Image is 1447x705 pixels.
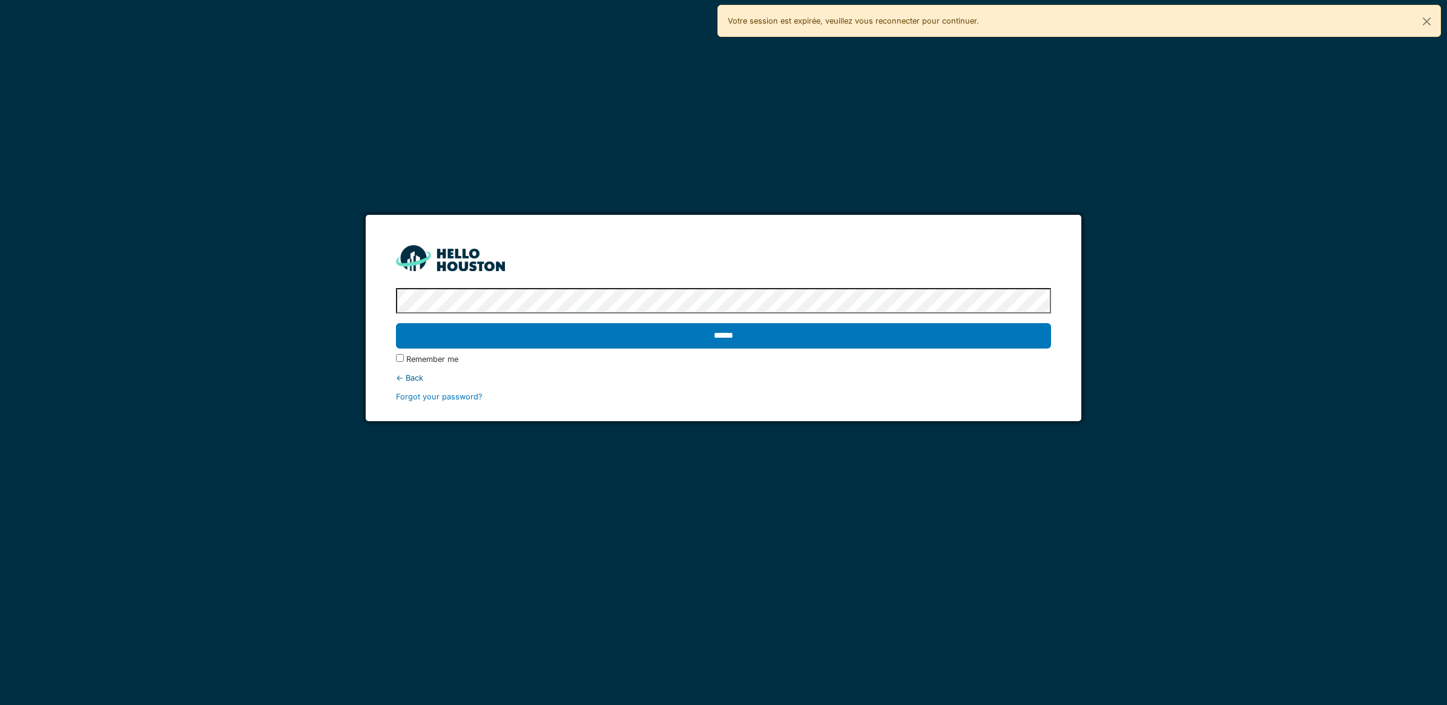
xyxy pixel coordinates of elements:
[406,353,458,365] label: Remember me
[396,392,483,401] a: Forgot your password?
[1413,5,1440,38] button: Close
[396,372,1051,384] div: ← Back
[717,5,1441,37] div: Votre session est expirée, veuillez vous reconnecter pour continuer.
[396,245,505,271] img: HH_line-BYnF2_Hg.png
